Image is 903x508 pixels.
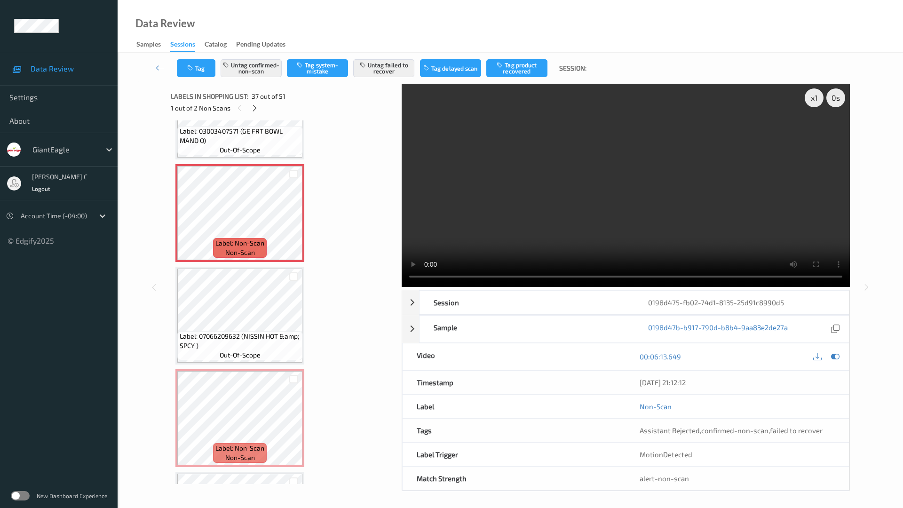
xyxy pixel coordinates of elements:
[287,59,348,77] button: Tag system-mistake
[205,38,236,51] a: Catalog
[171,92,248,101] span: Labels in shopping list:
[205,40,227,51] div: Catalog
[826,88,845,107] div: 0 s
[403,343,626,370] div: Video
[701,426,768,435] span: confirmed-non-scan
[402,315,849,343] div: Sample0198d47b-b917-790d-b8b4-9aa83e2de27a
[640,474,835,483] div: alert-non-scan
[171,102,395,114] div: 1 out of 2 Non Scans
[353,59,414,77] button: Untag failed to recover
[403,467,626,490] div: Match Strength
[640,426,823,435] span: , ,
[136,38,170,51] a: Samples
[180,127,300,145] span: Label: 03003407571 (GE FRT BOWL MAND O)
[170,38,205,52] a: Sessions
[420,59,481,77] button: Tag delayed scan
[403,395,626,418] div: Label
[135,19,195,28] div: Data Review
[170,40,195,52] div: Sessions
[648,323,788,335] a: 0198d47b-b917-790d-b8b4-9aa83e2de27a
[420,316,634,342] div: Sample
[640,352,681,361] a: 00:06:13.649
[420,291,634,314] div: Session
[252,92,285,101] span: 37 out of 51
[225,248,255,257] span: non-scan
[640,378,835,387] div: [DATE] 21:12:12
[225,453,255,462] span: non-scan
[626,443,849,466] div: MotionDetected
[402,290,849,315] div: Session0198d475-fb02-74d1-8135-25d91c8990d5
[236,38,295,51] a: Pending Updates
[236,40,285,51] div: Pending Updates
[770,426,823,435] span: failed to recover
[221,59,282,77] button: Untag confirmed-non-scan
[805,88,824,107] div: x 1
[640,402,672,411] a: Non-Scan
[403,371,626,394] div: Timestamp
[559,63,586,73] span: Session:
[403,419,626,442] div: Tags
[177,59,215,77] button: Tag
[180,332,300,350] span: Label: 07066209632 (NISSIN HOT &amp; SPCY )
[136,40,161,51] div: Samples
[640,426,700,435] span: Assistant Rejected
[220,145,261,155] span: out-of-scope
[215,444,264,453] span: Label: Non-Scan
[634,291,849,314] div: 0198d475-fb02-74d1-8135-25d91c8990d5
[220,350,261,360] span: out-of-scope
[403,443,626,466] div: Label Trigger
[486,59,547,77] button: Tag product recovered
[215,238,264,248] span: Label: Non-Scan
